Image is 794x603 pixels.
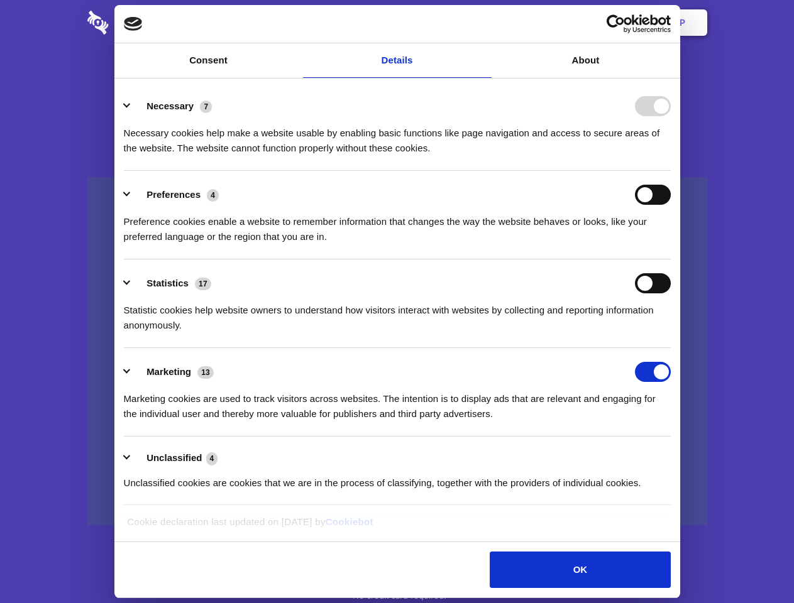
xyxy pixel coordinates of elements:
span: 17 [195,278,211,290]
a: Consent [114,43,303,78]
button: Statistics (17) [124,273,219,293]
button: Unclassified (4) [124,450,226,466]
label: Preferences [146,189,201,200]
a: Wistia video thumbnail [87,177,707,526]
div: Necessary cookies help make a website usable by enabling basic functions like page navigation and... [124,116,671,156]
div: Preference cookies enable a website to remember information that changes the way the website beha... [124,205,671,244]
h4: Auto-redaction of sensitive data, encrypted data sharing and self-destructing private chats. Shar... [87,114,707,156]
a: Contact [510,3,568,42]
h1: Eliminate Slack Data Loss. [87,57,707,102]
label: Marketing [146,366,191,377]
a: Usercentrics Cookiebot - opens in a new window [561,14,671,33]
img: logo-wordmark-white-trans-d4663122ce5f474addd5e946df7df03e33cb6a1c49d2221995e7729f52c070b2.svg [87,11,195,35]
button: Necessary (7) [124,96,220,116]
div: Unclassified cookies are cookies that we are in the process of classifying, together with the pro... [124,466,671,491]
div: Cookie declaration last updated on [DATE] by [118,514,676,539]
img: logo [124,17,143,31]
a: Cookiebot [326,516,373,527]
iframe: Drift Widget Chat Controller [731,540,779,588]
label: Necessary [146,100,194,111]
span: 13 [197,366,214,379]
a: Pricing [369,3,424,42]
a: Details [303,43,492,78]
div: Statistic cookies help website owners to understand how visitors interact with websites by collec... [124,293,671,333]
button: OK [490,551,670,588]
span: 7 [200,100,212,113]
a: Login [570,3,625,42]
span: 4 [206,452,218,465]
a: About [492,43,680,78]
div: Marketing cookies are used to track visitors across websites. The intention is to display ads tha... [124,382,671,421]
button: Preferences (4) [124,185,227,205]
label: Statistics [146,278,189,288]
span: 4 [207,189,219,202]
button: Marketing (13) [124,362,222,382]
